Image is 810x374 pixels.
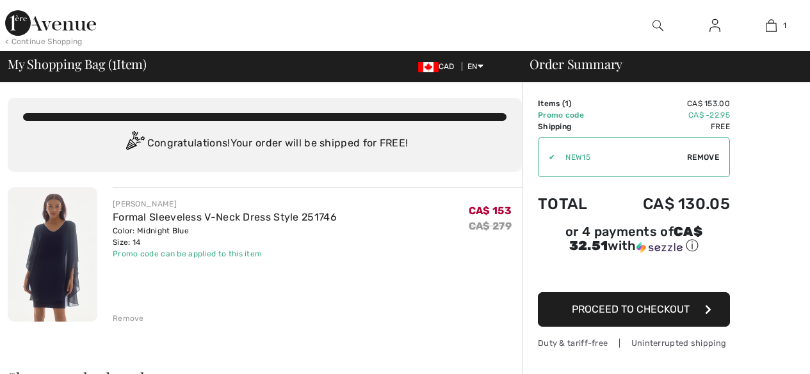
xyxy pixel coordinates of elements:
button: Proceed to Checkout [538,292,730,327]
div: Color: Midnight Blue Size: 14 [113,225,337,248]
span: Remove [687,152,719,163]
input: Promo code [555,138,687,176]
td: Promo code [538,109,608,121]
span: CAD [418,62,460,71]
td: CA$ 153.00 [608,98,730,109]
iframe: PayPal-paypal [538,259,730,288]
div: < Continue Shopping [5,36,83,47]
div: Promo code can be applied to this item [113,248,337,260]
span: CA$ 153 [469,205,512,217]
span: 1 [565,99,569,108]
div: or 4 payments of with [538,226,730,254]
td: CA$ -22.95 [608,109,730,121]
img: Formal Sleeveless V-Neck Dress Style 251746 [8,187,97,322]
img: search the website [652,18,663,33]
img: My Bag [766,18,777,33]
span: 1 [112,54,117,71]
img: My Info [709,18,720,33]
td: Free [608,121,730,132]
div: Congratulations! Your order will be shipped for FREE! [23,131,506,157]
td: Items ( ) [538,98,608,109]
img: Canadian Dollar [418,62,439,72]
span: CA$ 32.51 [569,224,702,253]
a: 1 [743,18,799,33]
div: Duty & tariff-free | Uninterrupted shipping [538,337,730,349]
td: Total [538,182,608,226]
span: 1 [783,20,786,31]
a: Sign In [699,18,731,34]
div: [PERSON_NAME] [113,198,337,210]
div: Remove [113,313,144,324]
div: Order Summary [514,58,802,70]
iframe: Opens a widget where you can chat to one of our agents [729,336,797,368]
div: ✔ [539,152,555,163]
div: or 4 payments ofCA$ 32.51withSezzle Click to learn more about Sezzle [538,226,730,259]
s: CA$ 279 [469,220,512,232]
td: Shipping [538,121,608,132]
img: Sezzle [636,242,683,253]
span: My Shopping Bag ( Item) [8,58,147,70]
img: Congratulation2.svg [122,131,147,157]
span: EN [467,62,483,71]
a: Formal Sleeveless V-Neck Dress Style 251746 [113,211,337,223]
img: 1ère Avenue [5,10,96,36]
td: CA$ 130.05 [608,182,730,226]
span: Proceed to Checkout [572,303,690,315]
